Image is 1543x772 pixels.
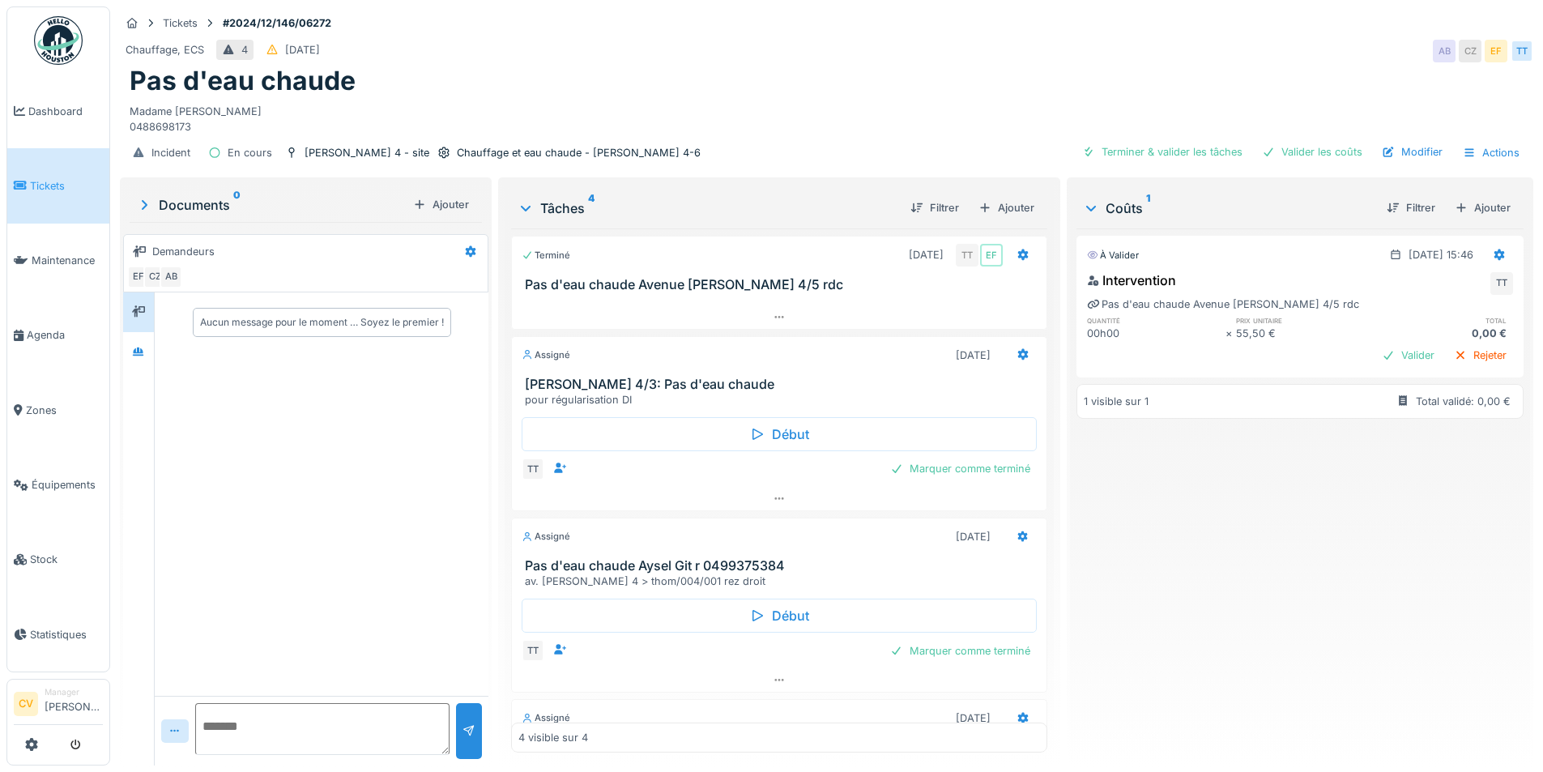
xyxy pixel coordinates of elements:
span: Agenda [27,327,103,343]
div: × [1225,326,1236,341]
img: Badge_color-CXgf-gQk.svg [34,16,83,65]
div: En cours [228,145,272,160]
div: Intervention [1087,271,1176,290]
div: TT [522,458,544,480]
a: Stock [7,522,109,597]
sup: 1 [1146,198,1150,218]
div: 4 visible sur 4 [518,730,588,745]
div: Début [522,599,1036,633]
div: Manager [45,686,103,698]
div: CZ [1459,40,1481,62]
div: À valider [1087,249,1139,262]
div: [PERSON_NAME] 4 - site [305,145,429,160]
div: Modifier [1375,141,1449,163]
div: [DATE] 15:46 [1409,247,1473,262]
div: [DATE] [909,247,944,262]
div: Aucun message pour le moment … Soyez le premier ! [200,315,444,330]
div: [DATE] [285,42,320,58]
div: Coûts [1083,198,1374,218]
a: Maintenance [7,224,109,298]
h3: Pas d'eau chaude Avenue [PERSON_NAME] 4/5 rdc [525,277,1039,292]
div: 1 visible sur 1 [1084,394,1149,409]
span: Zones [26,403,103,418]
div: Terminer & valider les tâches [1076,141,1249,163]
a: Statistiques [7,597,109,672]
div: AB [160,266,182,288]
div: TT [956,244,978,267]
div: [DATE] [956,348,991,363]
div: Assigné [522,348,570,362]
div: Ajouter [1448,197,1517,219]
div: Marquer comme terminé [884,640,1037,662]
a: Dashboard [7,74,109,148]
sup: 0 [233,195,241,215]
div: Demandeurs [152,244,215,259]
div: Tâches [518,198,897,218]
div: Marquer comme terminé [884,458,1037,480]
div: Rejeter [1447,344,1513,366]
div: [DATE] [956,529,991,544]
h6: total [1375,315,1513,326]
span: Dashboard [28,104,103,119]
div: Filtrer [1380,197,1442,219]
div: 0,00 € [1375,326,1513,341]
div: 55,50 € [1236,326,1375,341]
span: Équipements [32,477,103,493]
a: Tickets [7,148,109,223]
div: Actions [1456,141,1527,164]
div: CZ [143,266,166,288]
div: Chauffage, ECS [126,42,204,58]
div: pour régularisation DI [525,392,1039,407]
h3: [PERSON_NAME] 4/3: Pas d'eau chaude [525,377,1039,392]
sup: 4 [588,198,595,218]
div: EF [127,266,150,288]
li: [PERSON_NAME] [45,686,103,721]
div: Chauffage et eau chaude - [PERSON_NAME] 4-6 [457,145,701,160]
div: Valider [1375,344,1441,366]
span: Maintenance [32,253,103,268]
div: [DATE] [956,710,991,726]
a: Équipements [7,447,109,522]
span: Statistiques [30,627,103,642]
div: Incident [151,145,190,160]
a: Zones [7,373,109,447]
div: Ajouter [407,194,475,215]
div: Assigné [522,711,570,725]
div: TT [522,639,544,662]
div: 00h00 [1087,326,1225,341]
span: Tickets [30,178,103,194]
strong: #2024/12/146/06272 [216,15,338,31]
div: Assigné [522,530,570,544]
div: Début [522,417,1036,451]
li: CV [14,692,38,716]
h1: Pas d'eau chaude [130,66,356,96]
div: EF [980,244,1003,267]
div: av. [PERSON_NAME] 4 > thom/004/001 rez droit [525,574,1039,589]
div: AB [1433,40,1456,62]
div: Total validé: 0,00 € [1416,394,1511,409]
div: Ajouter [972,197,1041,219]
div: EF [1485,40,1507,62]
div: Pas d'eau chaude Avenue [PERSON_NAME] 4/5 rdc [1087,296,1359,312]
div: TT [1511,40,1533,62]
div: Madame [PERSON_NAME] 0488698173 [130,97,1524,134]
span: Stock [30,552,103,567]
div: Documents [136,195,407,215]
div: Filtrer [904,197,965,219]
a: CV Manager[PERSON_NAME] [14,686,103,725]
div: Tickets [163,15,198,31]
div: 4 [241,42,248,58]
div: Valider les coûts [1255,141,1369,163]
h6: quantité [1087,315,1225,326]
div: Terminé [522,249,570,262]
h6: prix unitaire [1236,315,1375,326]
a: Agenda [7,298,109,373]
div: TT [1490,272,1513,295]
h3: Pas d'eau chaude Aysel Git r 0499375384 [525,558,1039,574]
